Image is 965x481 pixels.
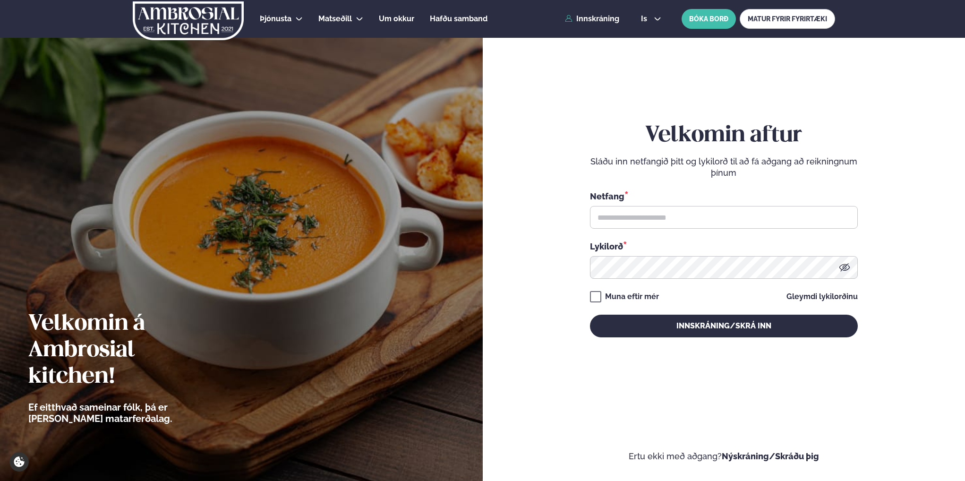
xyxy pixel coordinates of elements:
[430,13,487,25] a: Hafðu samband
[565,15,619,23] a: Innskráning
[28,402,224,424] p: Ef eitthvað sameinar fólk, þá er [PERSON_NAME] matarferðalag.
[722,451,819,461] a: Nýskráning/Skráðu þig
[633,15,669,23] button: is
[590,156,858,179] p: Sláðu inn netfangið þitt og lykilorð til að fá aðgang að reikningnum þínum
[379,14,414,23] span: Um okkur
[379,13,414,25] a: Um okkur
[641,15,650,23] span: is
[28,311,224,390] h2: Velkomin á Ambrosial kitchen!
[590,315,858,337] button: Innskráning/Skrá inn
[430,14,487,23] span: Hafðu samband
[511,451,937,462] p: Ertu ekki með aðgang?
[590,240,858,252] div: Lykilorð
[318,13,352,25] a: Matseðill
[132,1,245,40] img: logo
[9,452,29,472] a: Cookie settings
[682,9,736,29] button: BÓKA BORÐ
[590,190,858,202] div: Netfang
[260,13,291,25] a: Þjónusta
[260,14,291,23] span: Þjónusta
[318,14,352,23] span: Matseðill
[786,293,858,301] a: Gleymdi lykilorðinu
[740,9,835,29] a: MATUR FYRIR FYRIRTÆKI
[590,122,858,149] h2: Velkomin aftur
